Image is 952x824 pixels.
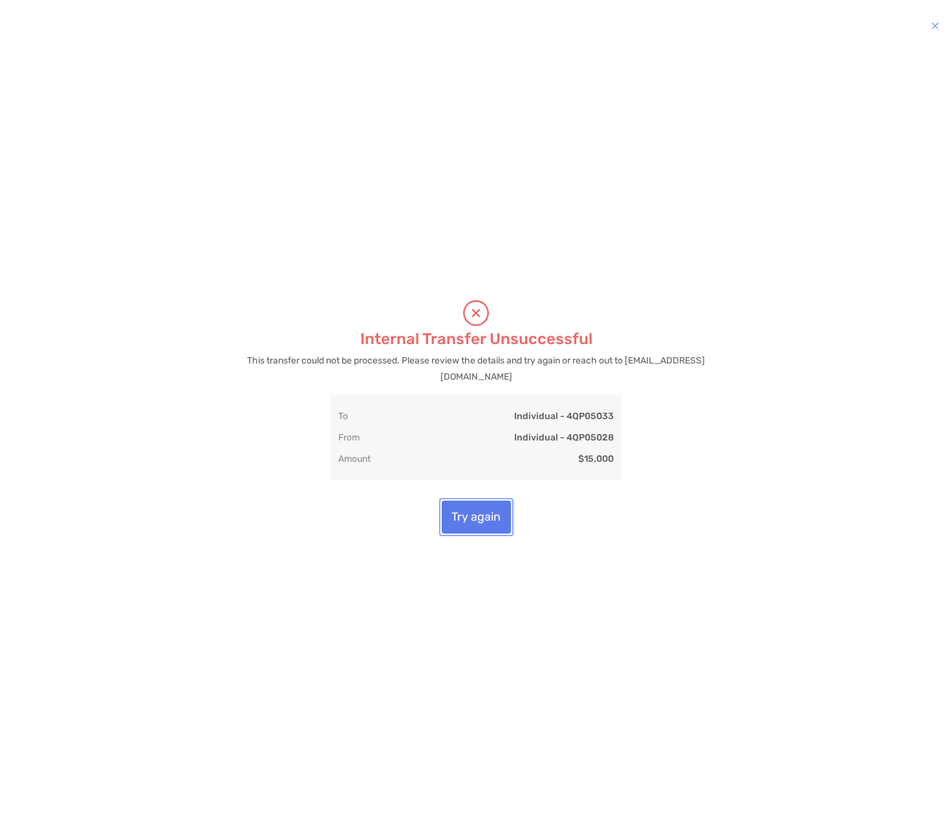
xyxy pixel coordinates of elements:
[233,352,719,385] p: This transfer could not be processed. Please review the details and try again or reach out to [EM...
[514,411,614,422] div: Individual - 4QP05033
[442,501,511,534] button: Try again
[360,331,592,347] p: Internal Transfer Unsuccessful
[338,411,348,422] div: To
[514,432,614,443] div: Individual - 4QP05028
[338,453,371,464] div: Amount
[578,453,614,464] div: $15,000
[338,432,360,443] div: From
